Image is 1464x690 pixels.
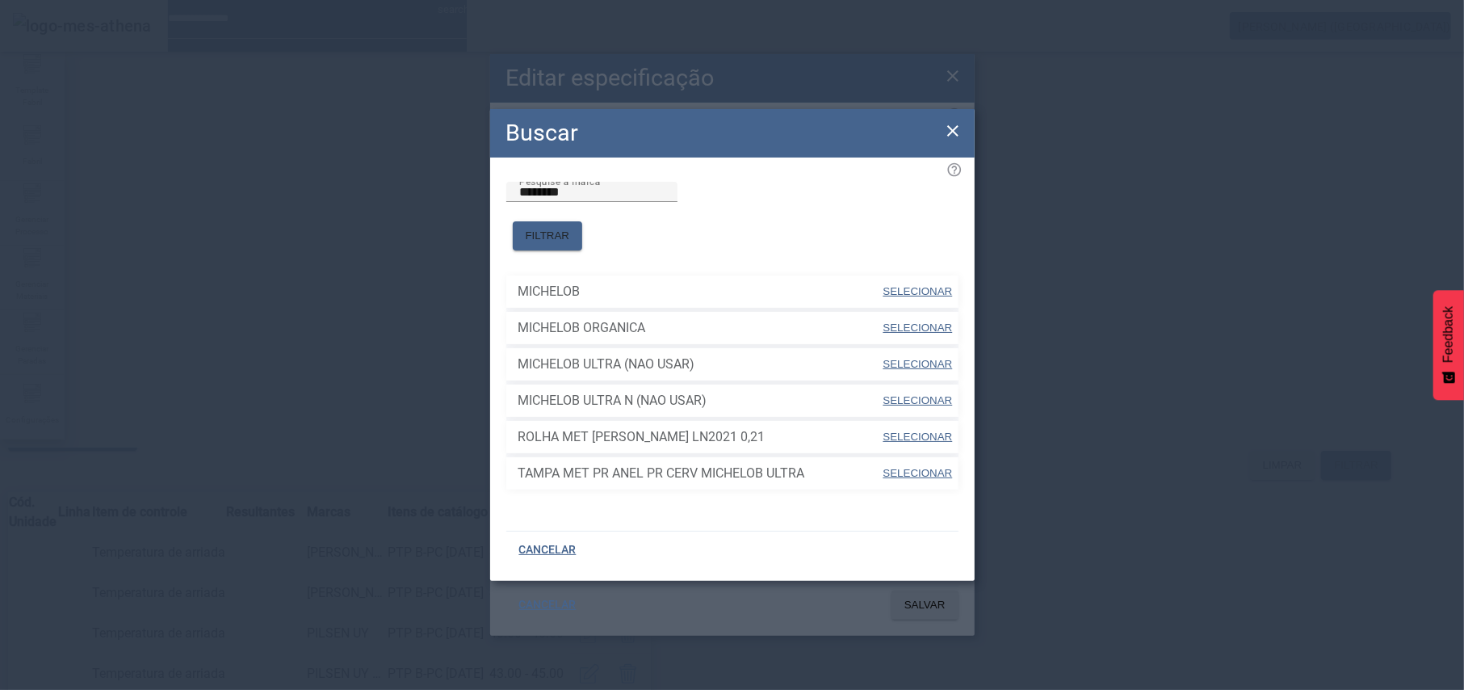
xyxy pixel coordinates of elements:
span: SELECIONAR [883,431,953,443]
button: FILTRAR [513,221,583,250]
button: SALVAR [891,591,959,620]
button: SELECIONAR [881,313,954,343]
span: SELECIONAR [883,285,953,297]
button: SELECIONAR [881,277,954,306]
button: SELECIONAR [881,386,954,415]
span: TAMPA MET PR ANEL PR CERV MICHELOB ULTRA [518,464,882,483]
span: MICHELOB ULTRA (NAO USAR) [518,355,882,374]
span: CANCELAR [519,597,577,613]
span: SELECIONAR [883,467,953,479]
span: SELECIONAR [883,394,953,406]
span: SELECIONAR [883,322,953,334]
span: SALVAR [904,597,946,613]
button: CANCELAR [506,591,589,620]
span: CANCELAR [519,542,577,558]
button: CANCELAR [506,536,589,565]
button: SELECIONAR [881,350,954,379]
span: SELECIONAR [883,358,953,370]
span: FILTRAR [526,228,570,244]
span: MICHELOB ULTRA N (NAO USAR) [518,391,882,410]
span: ROLHA MET [PERSON_NAME] LN2021 0,21 [518,427,882,447]
mat-label: Pesquise a marca [519,175,601,187]
button: SELECIONAR [881,459,954,488]
span: MICHELOB [518,282,882,301]
span: MICHELOB ORGANICA [518,318,882,338]
span: Feedback [1441,306,1456,363]
button: Feedback - Mostrar pesquisa [1433,290,1464,400]
button: SELECIONAR [881,423,954,452]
